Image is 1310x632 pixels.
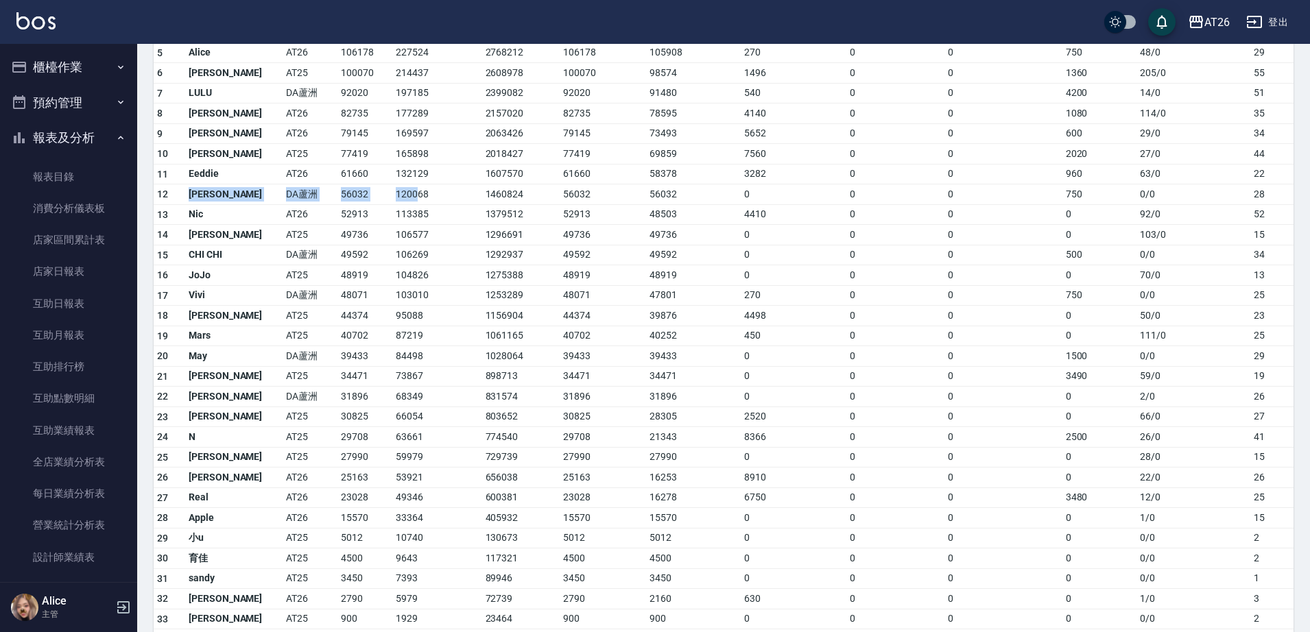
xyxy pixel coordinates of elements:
td: Mars [185,326,283,346]
td: 61660 [560,164,646,184]
td: 19 [1250,366,1294,387]
td: 29 [1250,346,1294,367]
td: 82735 [337,104,392,124]
td: 1028064 [482,346,560,367]
td: 450 [741,326,847,346]
td: 113385 [392,204,482,225]
span: 23 [157,411,169,422]
span: 5 [157,47,163,58]
td: 0 [846,265,944,286]
td: 66054 [392,406,482,427]
td: 270 [741,42,847,63]
span: 7 [157,88,163,99]
span: 21 [157,371,169,382]
td: 77419 [560,144,646,165]
td: 1275388 [482,265,560,286]
td: 28 [1250,184,1294,205]
td: 106178 [337,42,392,63]
td: [PERSON_NAME] [185,144,283,165]
td: 0 [1062,387,1137,407]
td: [PERSON_NAME] [185,225,283,245]
td: 831574 [482,387,560,407]
td: 49592 [337,245,392,265]
td: 48503 [646,204,741,225]
button: save [1148,8,1176,36]
td: 4200 [1062,83,1137,104]
td: 34471 [646,366,741,387]
td: 0 [741,245,847,265]
a: 設計師日報表 [5,573,132,605]
td: 2399082 [482,83,560,104]
td: 1500 [1062,346,1137,367]
td: 4498 [741,306,847,326]
td: 70 / 0 [1136,265,1250,286]
td: 0 [846,245,944,265]
td: May [185,346,283,367]
td: 0 [944,225,1062,245]
td: 51 [1250,83,1294,104]
span: 31 [157,573,169,584]
td: 0 [846,164,944,184]
td: 25 [1250,285,1294,306]
td: 0 [846,123,944,144]
button: 報表及分析 [5,120,132,156]
td: 2608978 [482,63,560,84]
td: 0 [944,104,1062,124]
td: 2018427 [482,144,560,165]
td: 0 [846,204,944,225]
td: 120068 [392,184,482,205]
td: 5652 [741,123,847,144]
td: 87219 [392,326,482,346]
td: 227524 [392,42,482,63]
a: 互助業績報表 [5,415,132,446]
td: 29 [1250,42,1294,63]
span: 15 [157,250,169,260]
td: Vivi [185,285,283,306]
td: 0 [741,225,847,245]
td: 22 [1250,164,1294,184]
td: AT25 [283,326,337,346]
span: 33 [157,613,169,624]
span: 9 [157,128,163,139]
span: 6 [157,67,163,78]
td: 114 / 0 [1136,104,1250,124]
p: 主管 [42,608,112,620]
td: 0 [944,184,1062,205]
td: 0 [846,63,944,84]
td: DA蘆洲 [283,245,337,265]
td: 13 [1250,265,1294,286]
td: 100070 [560,63,646,84]
td: AT25 [283,144,337,165]
td: 50 / 0 [1136,306,1250,326]
a: 報表目錄 [5,161,132,193]
td: AT25 [283,225,337,245]
td: 0 [1062,204,1137,225]
h5: Alice [42,594,112,608]
td: 27 / 0 [1136,144,1250,165]
a: 消費分析儀表板 [5,193,132,224]
td: 1496 [741,63,847,84]
td: 31896 [560,387,646,407]
td: 28305 [646,406,741,427]
td: 270 [741,285,847,306]
td: 59 / 0 [1136,366,1250,387]
td: 0 [944,326,1062,346]
td: 73867 [392,366,482,387]
td: 63 / 0 [1136,164,1250,184]
td: [PERSON_NAME] [185,184,283,205]
td: 49736 [560,225,646,245]
td: DA蘆洲 [283,346,337,367]
td: 2520 [741,406,847,427]
td: 39433 [560,346,646,367]
span: 11 [157,169,169,180]
td: 34471 [560,366,646,387]
td: 0 [1062,225,1137,245]
td: 750 [1062,184,1137,205]
td: 0 [846,144,944,165]
td: 2063426 [482,123,560,144]
td: 3282 [741,164,847,184]
td: AT25 [283,306,337,326]
td: 1607570 [482,164,560,184]
button: 登出 [1241,10,1294,35]
td: 111 / 0 [1136,326,1250,346]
